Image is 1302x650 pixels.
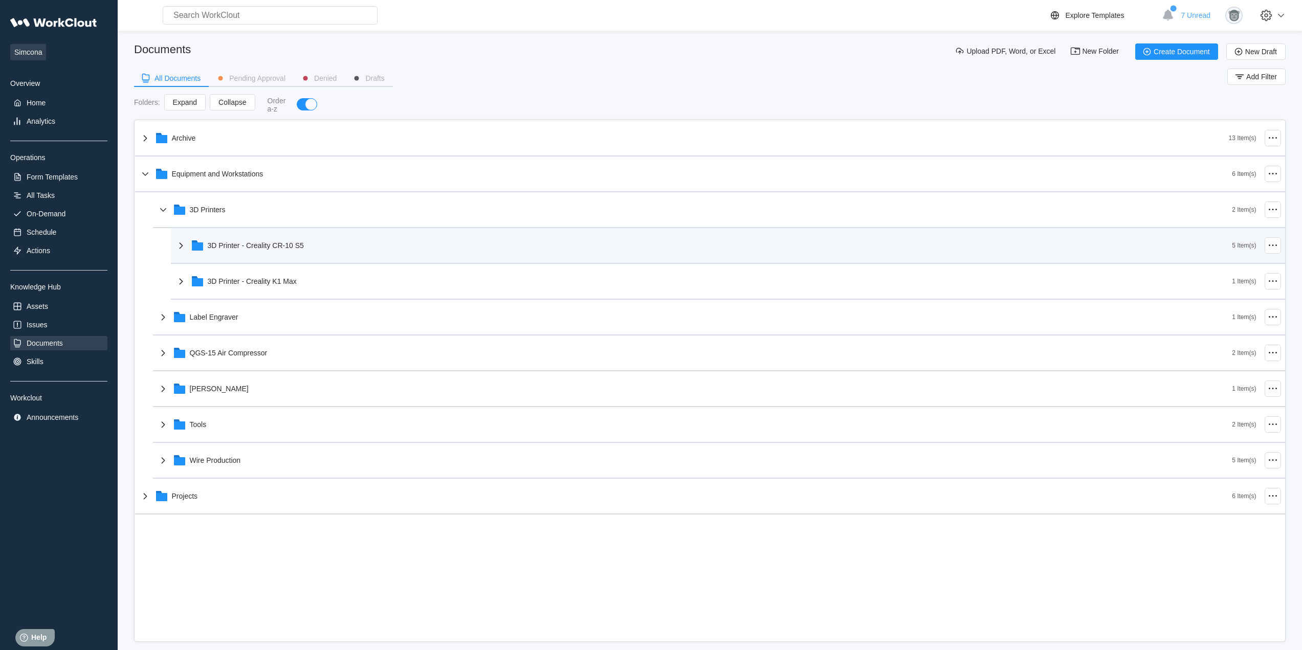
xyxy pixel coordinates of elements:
[10,410,107,424] a: Announcements
[10,225,107,239] a: Schedule
[10,79,107,87] div: Overview
[1154,48,1210,55] span: Create Document
[27,339,63,347] div: Documents
[1228,135,1256,142] div: 13 Item(s)
[1232,313,1256,321] div: 1 Item(s)
[27,210,65,218] div: On-Demand
[27,117,55,125] div: Analytics
[163,6,378,25] input: Search WorkClout
[164,94,206,110] button: Expand
[134,98,160,106] div: Folders :
[27,413,78,421] div: Announcements
[1226,43,1286,60] button: New Draft
[27,321,47,329] div: Issues
[229,75,285,82] div: Pending Approval
[268,97,287,113] div: Order a-z
[190,420,207,429] div: Tools
[1064,43,1127,60] button: New Folder
[1232,206,1256,213] div: 2 Item(s)
[314,75,337,82] div: Denied
[190,206,226,214] div: 3D Printers
[10,170,107,184] a: Form Templates
[208,241,304,250] div: 3D Printer - Creality CR-10 S5
[10,153,107,162] div: Operations
[1232,278,1256,285] div: 1 Item(s)
[10,207,107,221] a: On-Demand
[134,43,191,56] div: Documents
[1232,492,1256,500] div: 6 Item(s)
[27,246,50,255] div: Actions
[10,336,107,350] a: Documents
[966,48,1055,56] span: Upload PDF, Word, or Excel
[294,71,345,86] button: Denied
[10,188,107,203] a: All Tasks
[173,99,197,106] span: Expand
[1082,48,1119,56] span: New Folder
[172,134,196,142] div: Archive
[1065,11,1124,19] div: Explore Templates
[172,492,198,500] div: Projects
[1232,170,1256,177] div: 6 Item(s)
[10,299,107,313] a: Assets
[27,302,48,310] div: Assets
[10,114,107,128] a: Analytics
[1049,9,1157,21] a: Explore Templates
[10,318,107,332] a: Issues
[1227,69,1286,85] button: Add Filter
[10,354,107,369] a: Skills
[27,99,46,107] div: Home
[1232,385,1256,392] div: 1 Item(s)
[345,71,392,86] button: Drafts
[208,277,297,285] div: 3D Printer - Creality K1 Max
[10,44,46,60] span: Simcona
[27,228,56,236] div: Schedule
[1232,421,1256,428] div: 2 Item(s)
[190,385,249,393] div: [PERSON_NAME]
[1245,48,1277,55] span: New Draft
[365,75,384,82] div: Drafts
[10,96,107,110] a: Home
[1135,43,1218,60] button: Create Document
[190,349,268,357] div: QGS-15 Air Compressor
[155,75,201,82] div: All Documents
[1246,73,1277,80] span: Add Filter
[209,71,294,86] button: Pending Approval
[1225,7,1243,24] img: gorilla.png
[218,99,246,106] span: Collapse
[948,43,1064,60] button: Upload PDF, Word, or Excel
[210,94,255,110] button: Collapse
[1232,349,1256,356] div: 2 Item(s)
[1232,242,1256,249] div: 5 Item(s)
[10,243,107,258] a: Actions
[1181,11,1210,19] span: 7 Unread
[10,283,107,291] div: Knowledge Hub
[1232,457,1256,464] div: 5 Item(s)
[172,170,263,178] div: Equipment and Workstations
[27,173,78,181] div: Form Templates
[134,71,209,86] button: All Documents
[190,456,241,464] div: Wire Production
[27,191,55,199] div: All Tasks
[27,357,43,366] div: Skills
[10,394,107,402] div: Workclout
[190,313,238,321] div: Label Engraver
